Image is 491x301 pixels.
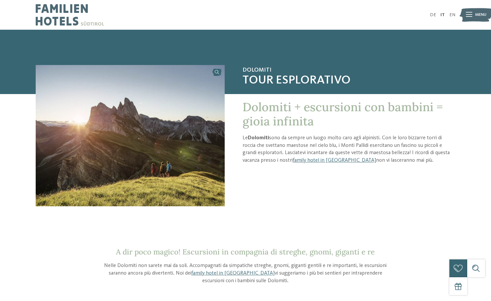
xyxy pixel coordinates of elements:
[243,74,455,88] span: Tour esplorativo
[293,158,376,163] a: family hotel in [GEOGRAPHIC_DATA]
[243,67,455,74] span: Dolomiti
[475,12,486,18] span: Menu
[104,262,387,284] p: Nelle Dolomiti non sarete mai da soli. Accompagnati da simpatiche streghe, gnomi, giganti gentili...
[36,65,224,206] img: Escursioni con bambini sulle Dolomiti
[191,271,275,276] a: family hotel in [GEOGRAPHIC_DATA]
[116,247,375,256] span: A dir poco magico! Escursioni in compagnia di streghe, gnomi, giganti e re
[449,13,455,17] a: EN
[440,13,445,17] a: IT
[243,99,443,129] span: Dolomiti + escursioni con bambini = gioia infinita
[430,13,436,17] a: DE
[248,135,269,141] strong: Dolomiti
[243,134,455,164] p: Le sono da sempre un luogo molto caro agli alpinisti. Con le loro bizzarre torri di roccia che sv...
